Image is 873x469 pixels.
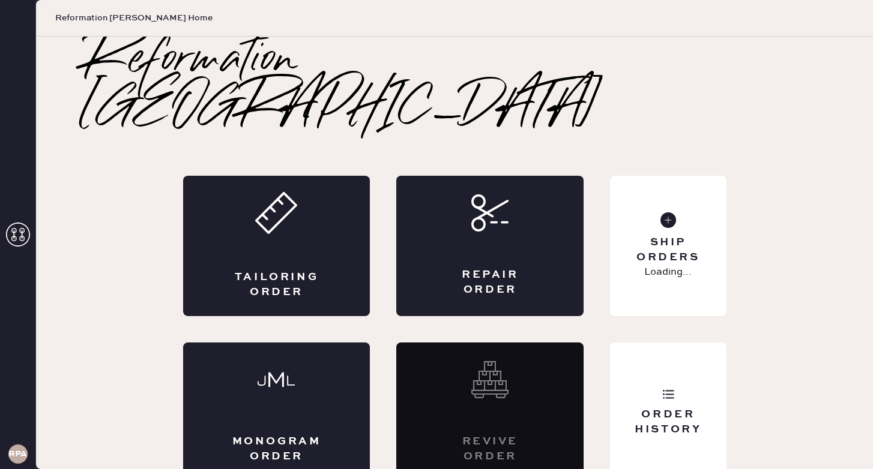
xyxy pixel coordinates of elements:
[231,270,322,300] div: Tailoring Order
[231,434,322,464] div: Monogram Order
[644,265,692,279] p: Loading...
[444,267,536,297] div: Repair Order
[55,12,213,24] span: Reformation [PERSON_NAME] Home
[620,235,716,265] div: Ship Orders
[84,37,825,133] h2: Reformation [GEOGRAPHIC_DATA]
[8,450,27,458] h3: RPA
[444,434,536,464] div: Revive order
[620,407,716,437] div: Order History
